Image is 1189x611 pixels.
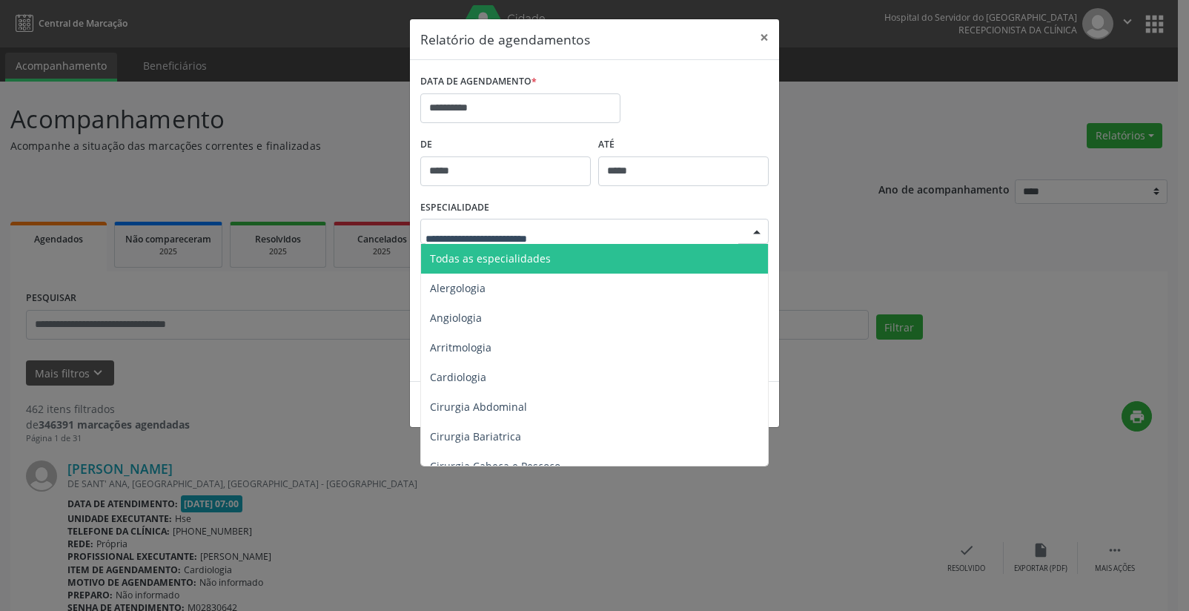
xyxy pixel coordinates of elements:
label: ESPECIALIDADE [420,196,489,219]
button: Close [749,19,779,56]
span: Arritmologia [430,340,491,354]
span: Cirurgia Abdominal [430,400,527,414]
span: Todas as especialidades [430,251,551,265]
span: Cirurgia Cabeça e Pescoço [430,459,560,473]
span: Angiologia [430,311,482,325]
span: Alergologia [430,281,486,295]
label: DATA DE AGENDAMENTO [420,70,537,93]
label: De [420,133,591,156]
h5: Relatório de agendamentos [420,30,590,49]
span: Cardiologia [430,370,486,384]
label: ATÉ [598,133,769,156]
span: Cirurgia Bariatrica [430,429,521,443]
